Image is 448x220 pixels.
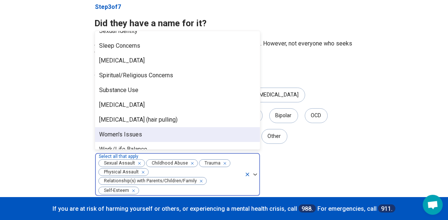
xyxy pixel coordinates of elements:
div: Work/Life Balance [100,145,148,154]
label: Select all that apply [99,154,140,159]
div: [MEDICAL_DATA] [100,101,145,109]
div: Bipolar [269,108,298,123]
div: Substance Use [100,86,139,95]
p: Step 3 of 7 [95,3,354,11]
h1: Did they have a name for it? [95,17,354,30]
span: Sexual Assault [99,160,137,167]
a: 988. [299,204,316,213]
div: Open chat [423,195,443,215]
div: Sexual Identity [100,27,138,35]
span: Physical Assault [99,169,141,176]
p: If you are at risk of harming yourself or others, or experiencing a mental health crisis, call Fo... [7,204,441,213]
div: Women's Issues [100,130,142,139]
div: [MEDICAL_DATA] [100,56,145,65]
div: Sleep Concerns [100,41,141,50]
div: OCD [305,108,328,123]
div: Spiritual/Religious Concerns [100,71,174,80]
span: Trauma [199,160,223,167]
div: [MEDICAL_DATA] (hair pulling) [100,115,178,124]
a: 911. [378,204,395,213]
span: Relationship(s) with Parents/Children/Family [99,177,199,185]
span: Self-Esteem [99,187,131,194]
span: Childhood Abuse [146,160,190,167]
div: [MEDICAL_DATA] [252,88,305,102]
div: Other [262,129,287,144]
